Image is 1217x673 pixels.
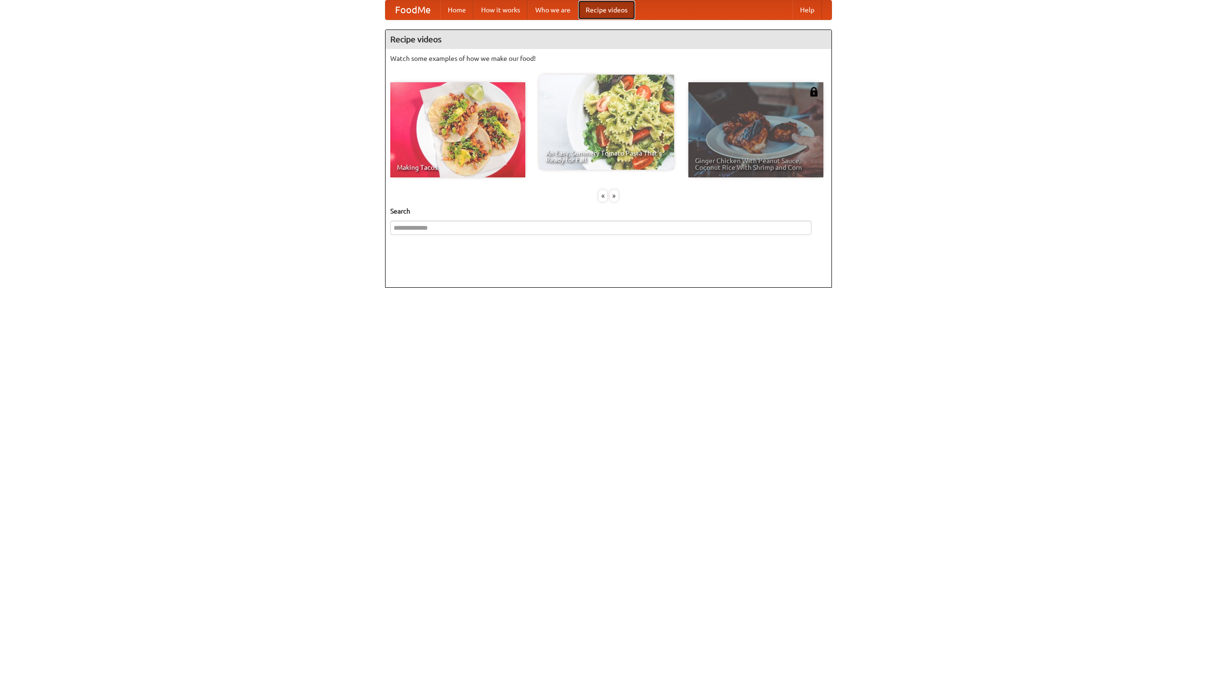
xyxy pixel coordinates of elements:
h4: Recipe videos [386,30,831,49]
a: Help [792,0,822,20]
a: Recipe videos [578,0,635,20]
a: FoodMe [386,0,440,20]
span: Making Tacos [397,164,519,171]
h5: Search [390,206,827,216]
a: Home [440,0,473,20]
a: Who we are [528,0,578,20]
a: An Easy, Summery Tomato Pasta That's Ready for Fall [539,75,674,170]
div: « [599,190,607,202]
a: How it works [473,0,528,20]
a: Making Tacos [390,82,525,177]
p: Watch some examples of how we make our food! [390,54,827,63]
span: An Easy, Summery Tomato Pasta That's Ready for Fall [546,150,667,163]
div: » [610,190,618,202]
img: 483408.png [809,87,819,97]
